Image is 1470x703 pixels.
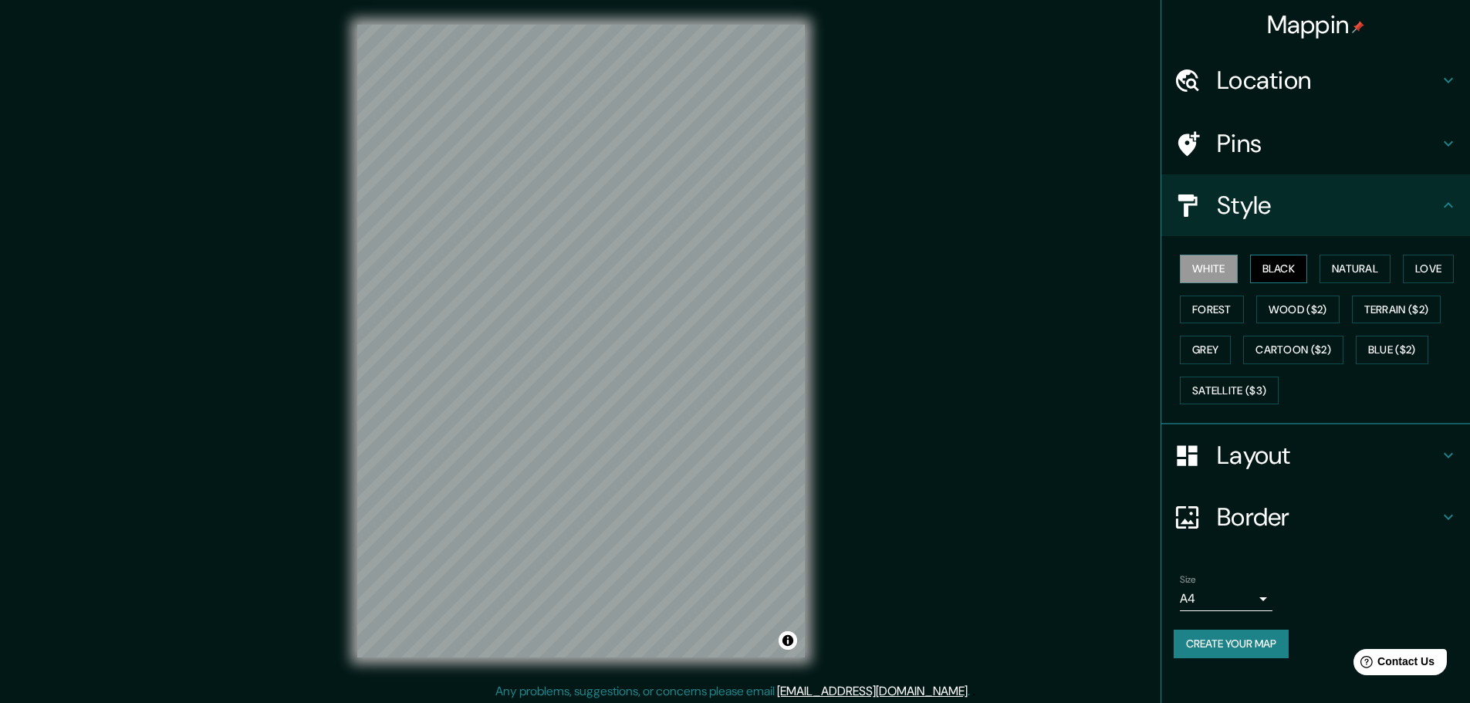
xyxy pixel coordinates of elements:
[1180,255,1238,283] button: White
[1161,486,1470,548] div: Border
[1217,502,1439,532] h4: Border
[1217,190,1439,221] h4: Style
[1161,113,1470,174] div: Pins
[1352,296,1441,324] button: Terrain ($2)
[777,683,968,699] a: [EMAIL_ADDRESS][DOMAIN_NAME]
[1256,296,1340,324] button: Wood ($2)
[1161,174,1470,236] div: Style
[1217,128,1439,159] h4: Pins
[495,682,970,701] p: Any problems, suggestions, or concerns please email .
[1161,424,1470,486] div: Layout
[1180,573,1196,586] label: Size
[1320,255,1391,283] button: Natural
[1352,21,1364,33] img: pin-icon.png
[970,682,972,701] div: .
[1161,49,1470,111] div: Location
[1267,9,1365,40] h4: Mappin
[1180,336,1231,364] button: Grey
[1333,643,1453,686] iframe: Help widget launcher
[1174,630,1289,658] button: Create your map
[1403,255,1454,283] button: Love
[779,631,797,650] button: Toggle attribution
[972,682,975,701] div: .
[1243,336,1343,364] button: Cartoon ($2)
[1217,440,1439,471] h4: Layout
[1217,65,1439,96] h4: Location
[1180,296,1244,324] button: Forest
[357,25,805,657] canvas: Map
[1180,586,1272,611] div: A4
[1180,377,1279,405] button: Satellite ($3)
[1356,336,1428,364] button: Blue ($2)
[1250,255,1308,283] button: Black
